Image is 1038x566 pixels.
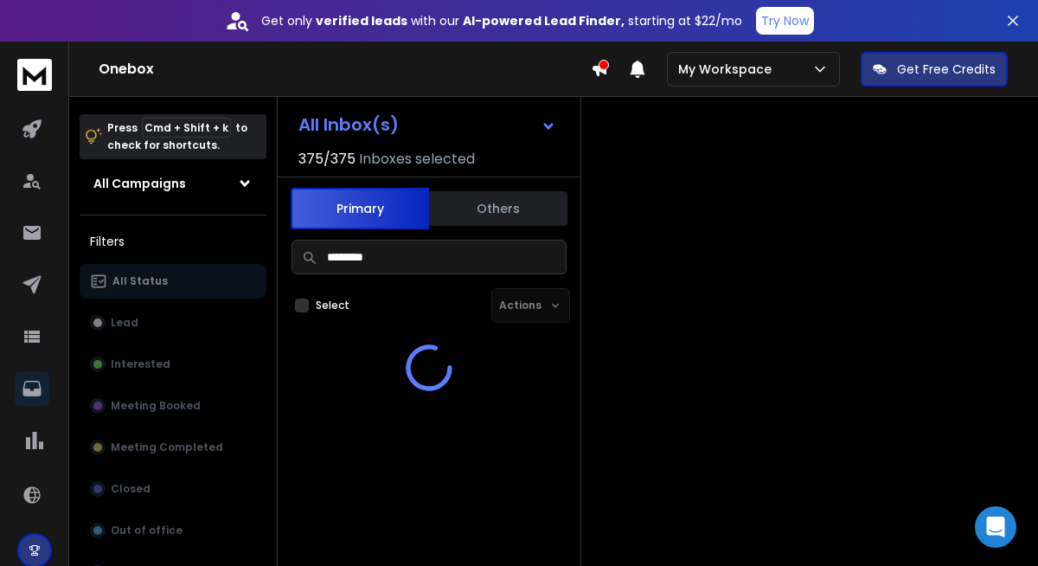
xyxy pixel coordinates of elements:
[359,149,475,170] h3: Inboxes selected
[298,116,399,133] h1: All Inbox(s)
[142,118,231,138] span: Cmd + Shift + k
[298,149,356,170] span: 375 / 375
[975,506,1016,548] div: Open Intercom Messenger
[463,12,625,29] strong: AI-powered Lead Finder,
[761,12,809,29] p: Try Now
[316,12,407,29] strong: verified leads
[107,119,247,154] p: Press to check for shortcuts.
[80,229,266,254] h3: Filters
[99,59,591,80] h1: Onebox
[285,107,570,142] button: All Inbox(s)
[261,12,742,29] p: Get only with our starting at $22/mo
[316,299,349,312] label: Select
[93,175,186,192] h1: All Campaigns
[80,166,266,201] button: All Campaigns
[17,59,52,91] img: logo
[429,190,567,228] button: Others
[756,7,814,35] button: Try Now
[897,61,996,78] p: Get Free Credits
[861,52,1008,87] button: Get Free Credits
[678,61,778,78] p: My Workspace
[291,188,429,229] button: Primary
